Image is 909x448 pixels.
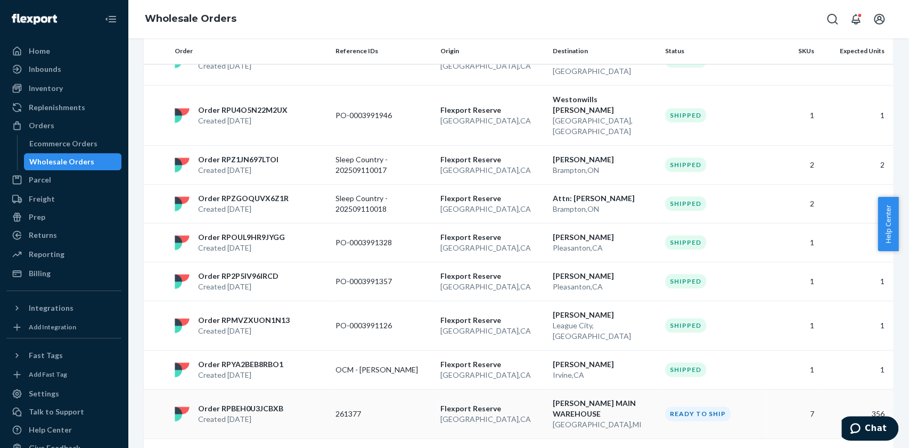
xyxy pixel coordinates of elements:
[145,13,236,24] a: Wholesale Orders
[198,61,289,71] p: Created [DATE]
[198,105,288,115] p: Order RPU4O5N22M2UX
[440,414,544,425] p: [GEOGRAPHIC_DATA] , CA
[553,193,657,204] p: Attn: [PERSON_NAME]
[198,232,285,243] p: Order RPOUL9HR9JYGG
[29,212,45,222] div: Prep
[665,235,706,250] div: Shipped
[553,370,657,380] p: Irvine , CA
[553,165,657,176] p: Brampton , ON
[6,347,121,364] button: Fast Tags
[335,237,421,248] p: PO-0003991328
[175,274,190,289] img: flexport logo
[198,315,290,326] p: Order RPMVZXUON1N13
[29,46,50,56] div: Home
[766,85,818,145] td: 1
[29,102,85,113] div: Replenishments
[553,320,657,342] p: League City , [GEOGRAPHIC_DATA]
[6,43,121,60] a: Home
[553,243,657,253] p: Pleasanton , CA
[553,94,657,115] p: Westonwills [PERSON_NAME]
[6,190,121,208] a: Freight
[553,271,657,281] p: [PERSON_NAME]
[198,204,289,214] p: Created [DATE]
[553,419,657,430] p: [GEOGRAPHIC_DATA] , MI
[175,196,190,211] img: flexport logo
[6,421,121,438] a: Help Center
[29,425,72,435] div: Help Center
[440,243,544,253] p: [GEOGRAPHIC_DATA] , CA
[6,61,121,78] a: Inbounds
[6,385,121,402] a: Settings
[440,326,544,336] p: [GEOGRAPHIC_DATA] , CA
[335,364,421,375] p: OCM - Olin
[766,223,818,262] td: 1
[198,359,283,370] p: Order RPYA2BEB8RBO1
[553,359,657,370] p: [PERSON_NAME]
[175,318,190,333] img: flexport logo
[6,80,121,97] a: Inventory
[12,14,57,24] img: Flexport logo
[335,409,421,419] p: 261377
[29,303,73,313] div: Integrations
[175,235,190,250] img: flexport logo
[24,135,122,152] a: Ecommerce Orders
[6,321,121,334] a: Add Integration
[100,9,121,30] button: Close Navigation
[440,271,544,281] p: Flexport Reserve
[553,55,657,77] p: San Antonio , [GEOGRAPHIC_DATA]
[553,310,657,320] p: [PERSON_NAME]
[440,204,544,214] p: [GEOGRAPHIC_DATA] , CA
[175,406,190,421] img: flexport logo
[440,403,544,414] p: Flexport Reserve
[29,249,64,260] div: Reporting
[170,38,331,64] th: Order
[198,165,279,176] p: Created [DATE]
[335,320,421,331] p: PO-0003991126
[845,9,866,30] button: Open notifications
[553,398,657,419] p: [PERSON_NAME] MAIN WAREHOUSE
[553,154,657,165] p: [PERSON_NAME]
[440,105,544,115] p: Flexport Reserve
[6,246,121,263] a: Reporting
[198,326,290,336] p: Created [DATE]
[29,156,94,167] div: Wholesale Orders
[29,406,84,417] div: Talk to Support
[665,108,706,122] div: Shipped
[29,268,51,279] div: Billing
[6,300,121,317] button: Integrations
[29,120,54,131] div: Orders
[665,196,706,211] div: Shipped
[198,154,279,165] p: Order RPZ1JN697LTOI
[665,274,706,288] div: Shipped
[878,197,898,251] button: Help Center
[198,370,283,380] p: Created [DATE]
[818,389,893,438] td: 356
[665,362,706,377] div: Shipped
[818,350,893,389] td: 1
[29,83,63,94] div: Inventory
[440,315,544,326] p: Flexport Reserve
[6,117,121,134] a: Orders
[198,271,279,281] p: Order RP2P5IV96IRCD
[766,262,818,301] td: 1
[335,154,421,176] p: Sleep Country - 202509110017
[766,350,818,389] td: 1
[661,38,766,64] th: Status
[822,9,843,30] button: Open Search Box
[6,368,121,381] a: Add Fast Tag
[818,184,893,223] td: 2
[136,4,245,35] ol: breadcrumbs
[29,175,51,185] div: Parcel
[198,414,283,425] p: Created [DATE]
[440,61,544,71] p: [GEOGRAPHIC_DATA] , CA
[29,388,59,399] div: Settings
[440,232,544,243] p: Flexport Reserve
[6,99,121,116] a: Replenishments
[766,389,818,438] td: 7
[869,9,890,30] button: Open account menu
[436,38,548,64] th: Origin
[818,38,893,64] th: Expected Units
[440,370,544,380] p: [GEOGRAPHIC_DATA] , CA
